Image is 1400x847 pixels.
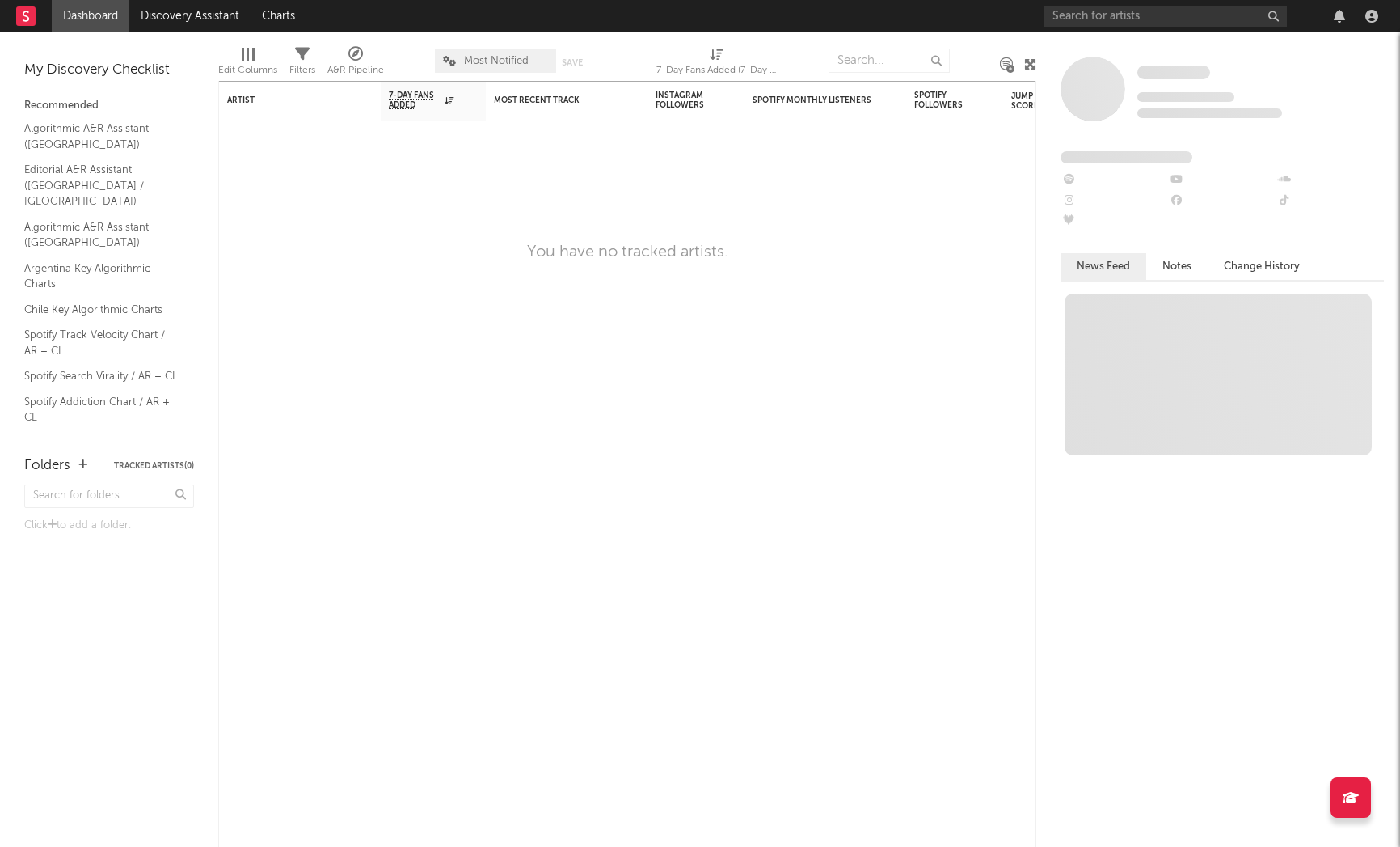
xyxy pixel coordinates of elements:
[1061,253,1146,280] button: News Feed
[720,92,736,108] button: Filter by Instagram Followers
[327,61,384,80] div: A&R Pipeline
[494,95,615,105] div: Most Recent Track
[1137,108,1282,118] span: 0 fans last week
[1011,91,1052,111] div: Jump Score
[24,218,178,252] a: Algorithmic A&R Assistant ([GEOGRAPHIC_DATA])
[464,56,529,66] span: Most Notified
[218,40,277,87] div: Edit Columns
[882,92,898,108] button: Filter by Spotify Monthly Listeners
[24,485,194,508] input: Search for folders...
[1137,66,1210,79] span: Some Artist
[1276,170,1384,191] div: --
[914,91,971,110] div: Spotify Followers
[24,393,178,426] a: Spotify Addiction Chart / AR + CL
[1061,170,1168,191] div: --
[656,91,712,110] div: Instagram Followers
[462,92,478,108] button: Filter by 7-Day Fans Added
[1208,253,1316,280] button: Change History
[829,49,950,73] input: Search...
[289,40,315,87] div: Filters
[656,40,778,87] div: 7-Day Fans Added (7-Day Fans Added)
[24,516,194,536] div: Click to add a folder.
[24,367,178,385] a: Spotify Search Virality / AR + CL
[623,92,639,108] button: Filter by Most Recent Track
[1137,65,1210,81] a: Some Artist
[1146,253,1208,280] button: Notes
[218,61,277,80] div: Edit Columns
[24,161,178,210] a: Editorial A&R Assistant ([GEOGRAPHIC_DATA] / [GEOGRAPHIC_DATA])
[24,96,194,116] div: Recommended
[389,91,441,110] span: 7-Day Fans Added
[289,61,315,80] div: Filters
[24,61,194,80] div: My Discovery Checklist
[227,95,348,105] div: Artist
[114,462,194,470] button: Tracked Artists(0)
[24,301,178,319] a: Chile Key Algorithmic Charts
[24,456,70,476] div: Folders
[527,243,728,262] div: You have no tracked artists.
[327,40,384,87] div: A&R Pipeline
[1168,170,1276,191] div: --
[1061,212,1168,233] div: --
[656,61,778,80] div: 7-Day Fans Added (7-Day Fans Added)
[356,92,373,108] button: Filter by Artist
[24,326,178,359] a: Spotify Track Velocity Chart / AR + CL
[1168,191,1276,212] div: --
[1137,92,1234,102] span: Tracking Since: [DATE]
[1044,6,1287,27] input: Search for artists
[1061,151,1192,163] span: Fans Added by Platform
[24,260,178,293] a: Argentina Key Algorithmic Charts
[562,58,583,67] button: Save
[1276,191,1384,212] div: --
[24,120,178,153] a: Algorithmic A&R Assistant ([GEOGRAPHIC_DATA])
[1061,191,1168,212] div: --
[753,95,874,105] div: Spotify Monthly Listeners
[979,92,995,108] button: Filter by Spotify Followers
